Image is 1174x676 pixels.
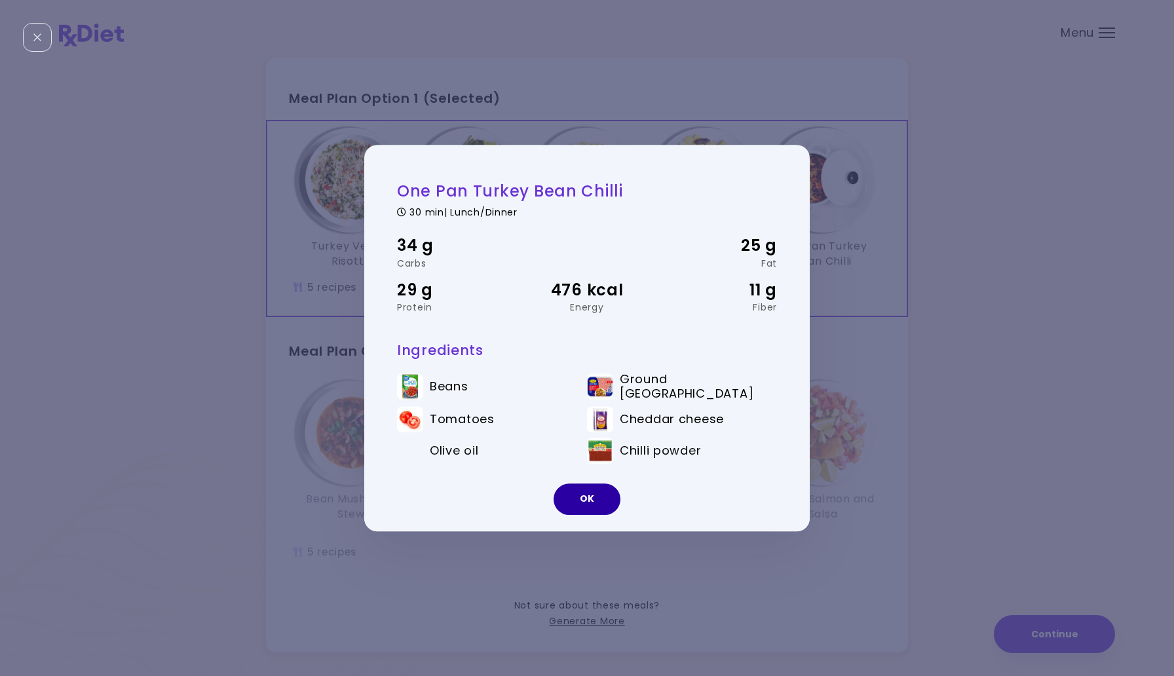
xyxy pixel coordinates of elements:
[430,443,478,458] span: Olive oil
[651,259,777,268] div: Fat
[430,379,468,394] span: Beans
[651,278,777,303] div: 11 g
[397,233,523,258] div: 34 g
[620,443,701,458] span: Chilli powder
[397,204,777,217] div: 30 min | Lunch/Dinner
[23,23,52,52] div: Close
[430,412,495,426] span: Tomatoes
[397,341,777,359] h3: Ingredients
[397,278,523,303] div: 29 g
[397,259,523,268] div: Carbs
[620,373,758,401] span: Ground [GEOGRAPHIC_DATA]
[651,303,777,312] div: Fiber
[523,278,650,303] div: 476 kcal
[620,412,724,426] span: Cheddar cheese
[397,181,777,201] h2: One Pan Turkey Bean Chilli
[397,303,523,312] div: Protein
[554,483,620,515] button: OK
[651,233,777,258] div: 25 g
[523,303,650,312] div: Energy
